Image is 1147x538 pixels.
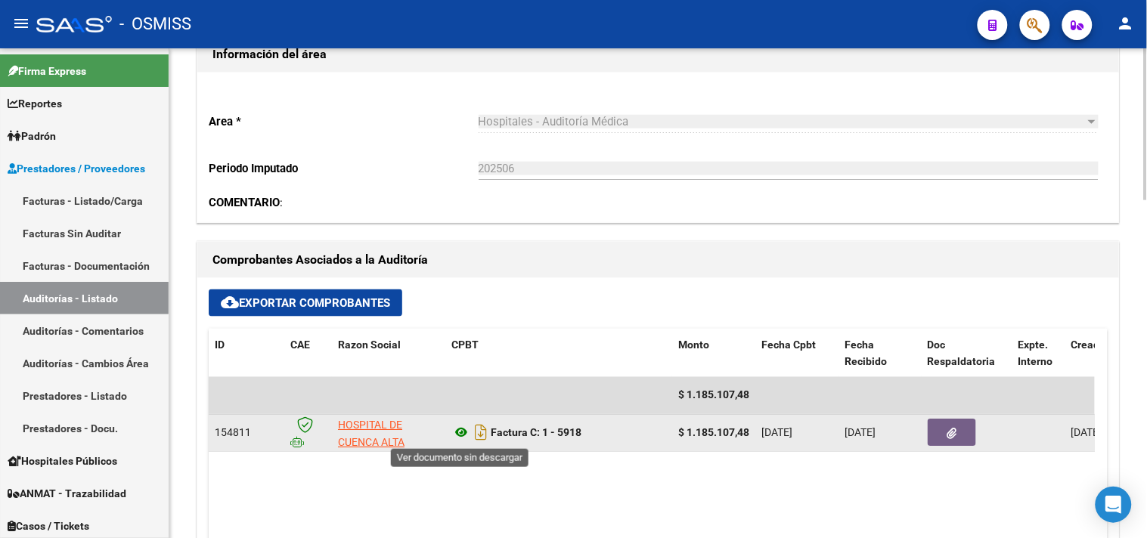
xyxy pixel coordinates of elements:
[755,329,839,379] datatable-header-cell: Fecha Cpbt
[761,339,816,351] span: Fecha Cpbt
[1071,427,1102,439] span: [DATE]
[678,427,749,439] strong: $ 1.185.107,48
[678,339,709,351] span: Monto
[451,339,479,351] span: CPBT
[928,339,996,368] span: Doc Respaldatoria
[491,427,581,439] strong: Factura C: 1 - 5918
[338,339,401,351] span: Razon Social
[209,289,402,317] button: Exportar Comprobantes
[1071,339,1106,351] span: Creado
[672,329,755,379] datatable-header-cell: Monto
[212,248,1104,272] h1: Comprobantes Asociados a la Auditoría
[471,421,491,445] i: Descargar documento
[845,339,887,368] span: Fecha Recibido
[209,196,280,209] strong: COMENTARIO
[8,128,56,144] span: Padrón
[8,63,86,79] span: Firma Express
[290,339,310,351] span: CAE
[445,329,672,379] datatable-header-cell: CPBT
[8,160,145,177] span: Prestadores / Proveedores
[479,115,629,128] span: Hospitales - Auditoría Médica
[221,293,239,311] mat-icon: cloud_download
[1018,339,1053,368] span: Expte. Interno
[1012,329,1065,379] datatable-header-cell: Expte. Interno
[332,329,445,379] datatable-header-cell: Razon Social
[8,485,126,502] span: ANMAT - Trazabilidad
[1117,14,1135,32] mat-icon: person
[12,14,30,32] mat-icon: menu
[119,8,191,41] span: - OSMISS
[209,196,283,209] span: :
[212,42,1104,66] h1: Información del área
[338,419,432,535] span: HOSPITAL DE CUENCA ALTA [PERSON_NAME] SERVICIO DE ATENCION MEDICA INTEGRAL PARA LA COMUNIDAD
[922,329,1012,379] datatable-header-cell: Doc Respaldatoria
[284,329,332,379] datatable-header-cell: CAE
[221,296,390,310] span: Exportar Comprobantes
[678,389,749,401] span: $ 1.185.107,48
[839,329,922,379] datatable-header-cell: Fecha Recibido
[215,427,251,439] span: 154811
[209,329,284,379] datatable-header-cell: ID
[215,339,225,351] span: ID
[761,427,792,439] span: [DATE]
[1096,487,1132,523] div: Open Intercom Messenger
[209,113,479,130] p: Area *
[845,427,876,439] span: [DATE]
[8,518,89,534] span: Casos / Tickets
[8,453,117,469] span: Hospitales Públicos
[8,95,62,112] span: Reportes
[209,160,479,177] p: Periodo Imputado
